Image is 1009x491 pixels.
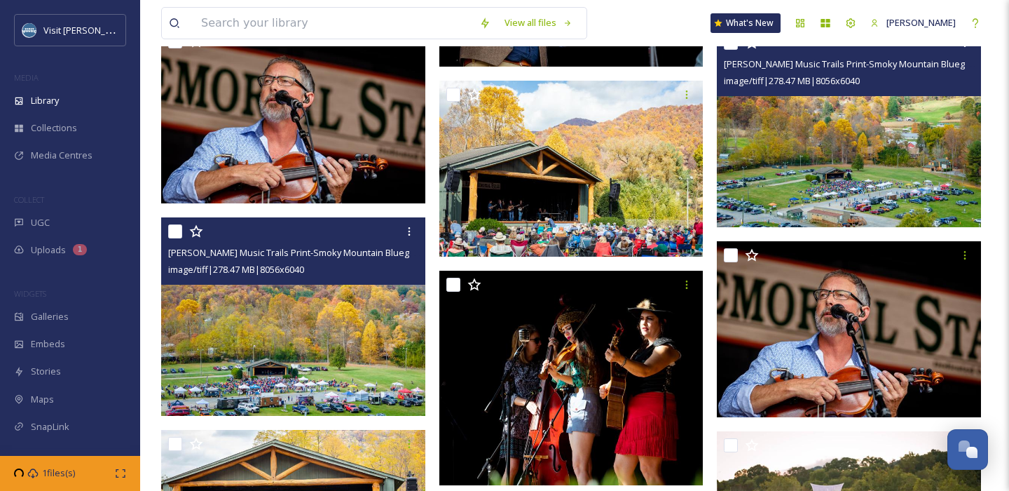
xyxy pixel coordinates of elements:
[724,74,860,87] span: image/tiff | 278.47 MB | 8056 x 6040
[724,57,1006,70] span: [PERSON_NAME] Music Trails Print-Smoky Mountain Bluegrass-41.tif
[497,9,579,36] a: View all files
[31,365,61,378] span: Stories
[31,310,69,323] span: Galleries
[31,243,66,257] span: Uploads
[886,16,956,29] span: [PERSON_NAME]
[717,241,981,418] img: Haywood Music Trails Print-Smoky Mountain Bluegrass-52.tif
[22,23,36,37] img: images.png
[31,337,65,351] span: Embeds
[717,29,981,227] img: Haywood Music Trails Print-Smoky Mountain Bluegrass-41.tif
[31,216,50,229] span: UGC
[194,8,472,39] input: Search your library
[31,121,77,135] span: Collections
[161,27,425,204] img: Haywood Music Trails Web-Smoky Mountain Bluegrass-52.jpg
[31,149,92,162] span: Media Centres
[43,23,132,36] span: Visit [PERSON_NAME]
[31,420,69,433] span: SnapLink
[711,13,781,33] a: What's New
[42,466,75,480] span: 1 files(s)
[73,244,87,255] div: 1
[161,217,425,416] img: Haywood Music Trails Print-Smoky Mountain Bluegrass-42.tif
[14,288,46,299] span: WIDGETS
[168,263,304,276] span: image/tiff | 278.47 MB | 8056 x 6040
[947,429,988,470] button: Open Chat
[863,9,963,36] a: [PERSON_NAME]
[439,81,703,257] img: Haywood Music Trails Print-Smoky Mountain Bluegrass-40.tif
[14,194,44,205] span: COLLECT
[439,271,703,485] img: Haywood Music Trails Web-Smoky Mountain Bluegrass-37.jpg
[31,94,59,107] span: Library
[31,393,54,406] span: Maps
[168,245,451,259] span: [PERSON_NAME] Music Trails Print-Smoky Mountain Bluegrass-42.tif
[14,72,39,83] span: MEDIA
